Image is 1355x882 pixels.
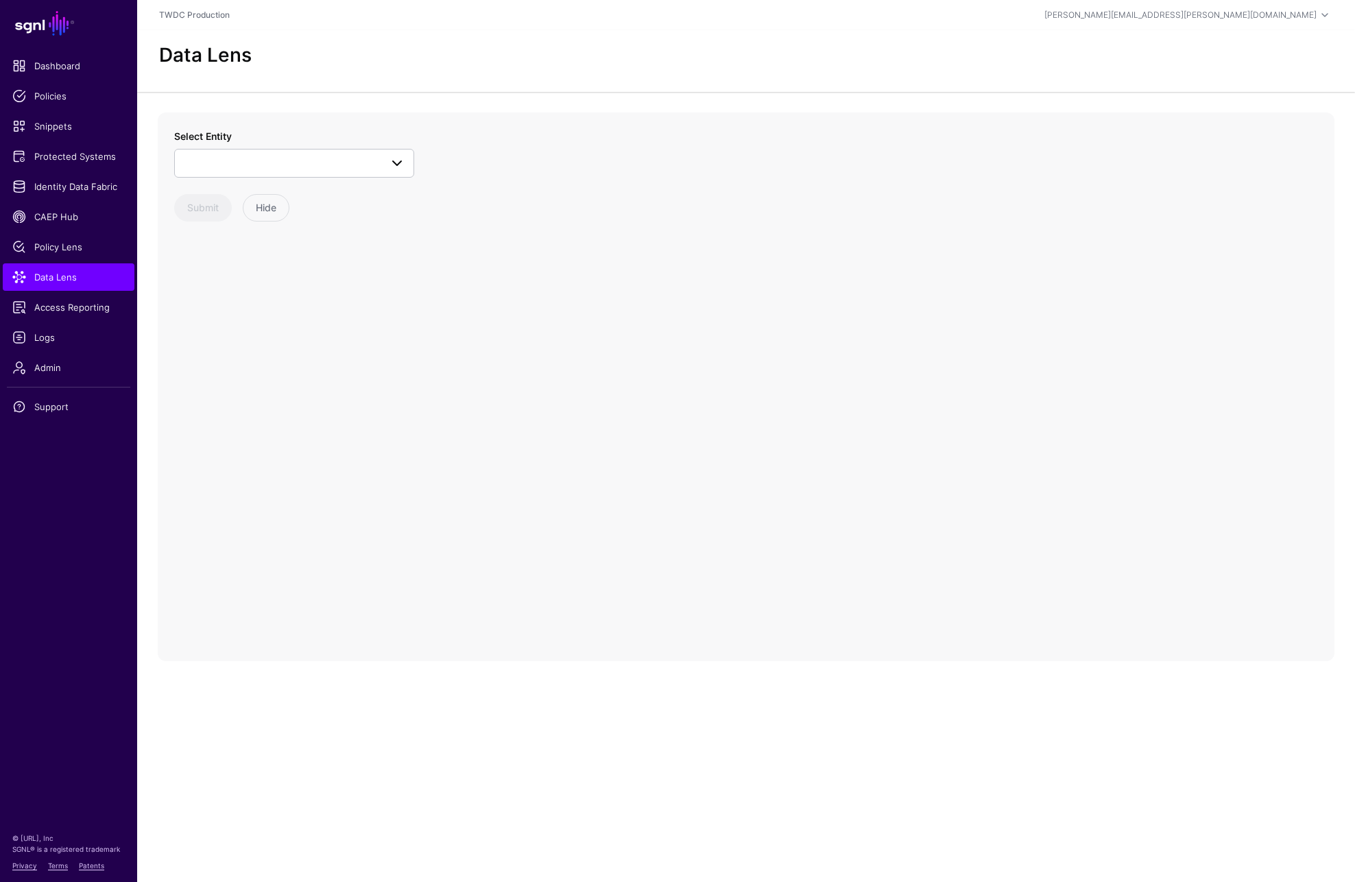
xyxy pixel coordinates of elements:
[12,180,125,193] span: Identity Data Fabric
[79,861,104,870] a: Patents
[12,300,125,314] span: Access Reporting
[3,294,134,321] a: Access Reporting
[12,270,125,284] span: Data Lens
[3,52,134,80] a: Dashboard
[3,233,134,261] a: Policy Lens
[8,8,129,38] a: SGNL
[12,833,125,844] p: © [URL], Inc
[12,861,37,870] a: Privacy
[159,10,230,20] a: TWDC Production
[3,143,134,170] a: Protected Systems
[12,119,125,133] span: Snippets
[159,44,252,67] h2: Data Lens
[3,203,134,230] a: CAEP Hub
[12,210,125,224] span: CAEP Hub
[12,400,125,414] span: Support
[3,82,134,110] a: Policies
[12,89,125,103] span: Policies
[12,59,125,73] span: Dashboard
[3,354,134,381] a: Admin
[12,240,125,254] span: Policy Lens
[12,361,125,374] span: Admin
[12,331,125,344] span: Logs
[3,112,134,140] a: Snippets
[3,324,134,351] a: Logs
[48,861,68,870] a: Terms
[12,150,125,163] span: Protected Systems
[12,844,125,855] p: SGNL® is a registered trademark
[3,263,134,291] a: Data Lens
[3,173,134,200] a: Identity Data Fabric
[1044,9,1317,21] div: [PERSON_NAME][EMAIL_ADDRESS][PERSON_NAME][DOMAIN_NAME]
[243,194,289,222] button: Hide
[174,129,232,143] label: Select Entity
